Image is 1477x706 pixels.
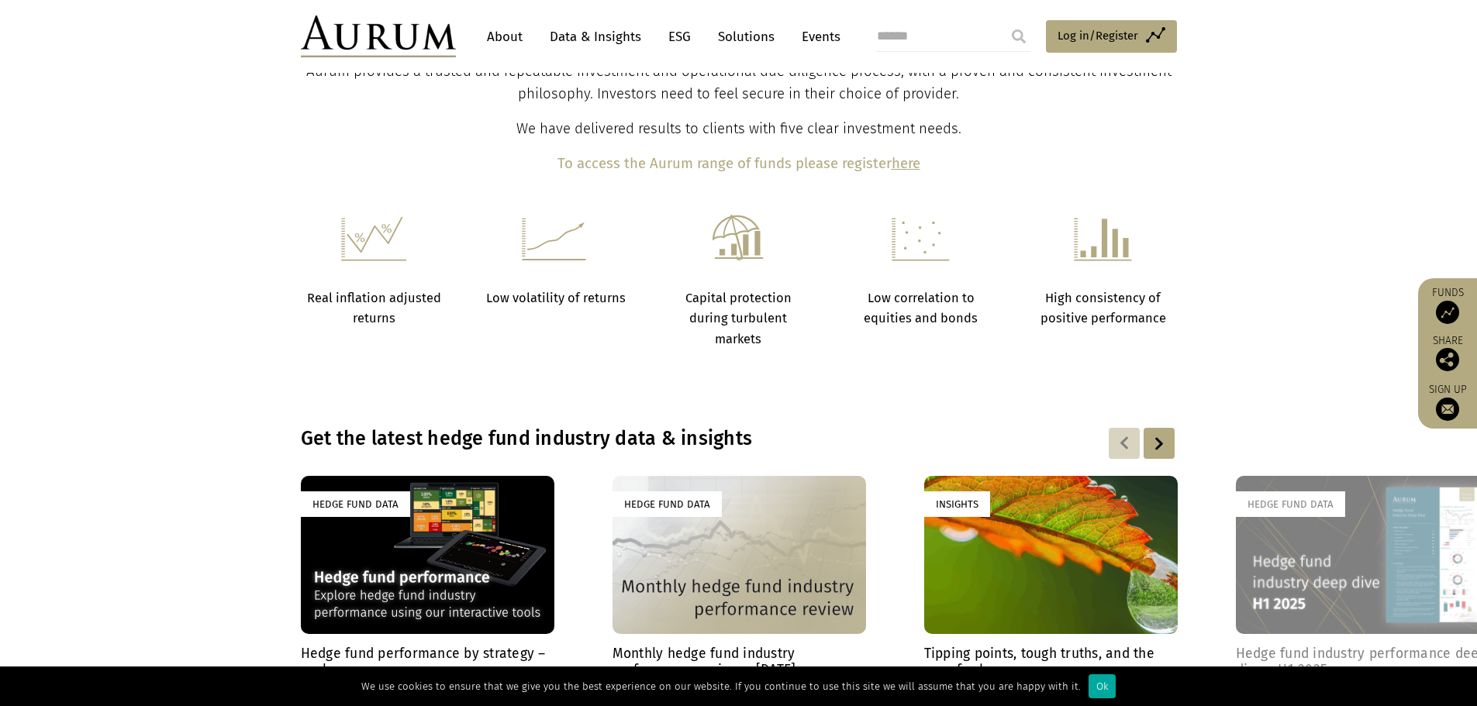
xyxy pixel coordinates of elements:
div: Share [1426,336,1469,371]
a: Log in/Register [1046,20,1177,53]
span: We have delivered results to clients with five clear investment needs. [516,120,961,137]
span: Log in/Register [1058,26,1138,45]
strong: Capital protection during turbulent markets [685,291,792,346]
h4: Monthly hedge fund industry performance review – [DATE] [613,646,866,678]
h4: Hedge fund performance by strategy – explore [301,646,554,678]
h4: Tipping points, tough truths, and the case for hope [924,646,1178,678]
strong: Low volatility of returns [486,291,626,305]
strong: Real inflation adjusted returns [307,291,441,325]
h3: Get the latest hedge fund industry data & insights [301,427,977,450]
div: Ok [1089,674,1116,698]
img: Sign up to our newsletter [1436,398,1459,421]
a: Funds [1426,286,1469,324]
input: Submit [1003,21,1034,52]
img: Share this post [1436,348,1459,371]
a: Data & Insights [542,22,649,51]
strong: High consistency of positive performance [1040,291,1166,325]
img: Access Funds [1436,301,1459,324]
img: Aurum [301,15,456,57]
div: Hedge Fund Data [301,491,410,517]
a: Sign up [1426,383,1469,421]
b: To access the Aurum range of funds please register [557,155,892,172]
div: Hedge Fund Data [613,491,722,517]
a: About [479,22,530,51]
strong: Low correlation to equities and bonds [864,291,978,325]
a: Solutions [710,22,782,51]
a: here [892,155,920,172]
div: Hedge Fund Data [1236,491,1345,517]
div: Insights [924,491,990,517]
a: ESG [661,22,699,51]
a: Events [794,22,840,51]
